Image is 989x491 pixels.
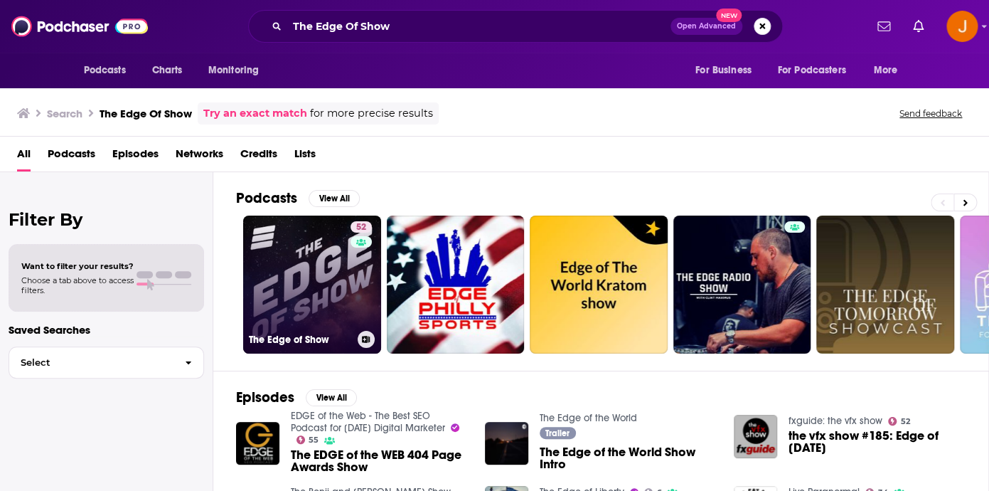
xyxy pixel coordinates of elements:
h2: Filter By [9,209,204,230]
h3: The Edge of Show [249,334,352,346]
span: Podcasts [84,60,126,80]
span: Choose a tab above to access filters. [21,275,134,295]
p: Saved Searches [9,323,204,337]
a: 52The Edge of Show [243,216,381,354]
span: For Podcasters [778,60,846,80]
a: Try an exact match [203,105,307,122]
span: 55 [309,437,319,443]
h3: The Edge Of Show [100,107,192,120]
span: Open Advanced [677,23,736,30]
a: Networks [176,142,223,171]
a: Show notifications dropdown [872,14,896,38]
a: Podcasts [48,142,95,171]
a: EpisodesView All [236,389,357,406]
span: Charts [152,60,183,80]
a: The Edge of the World [540,412,637,424]
span: Logged in as justine87181 [946,11,978,42]
a: the vfx show #185: Edge of Tomorrow [788,430,966,454]
img: the vfx show #185: Edge of Tomorrow [734,415,777,458]
span: Want to filter your results? [21,261,134,271]
a: PodcastsView All [236,189,360,207]
span: More [873,60,897,80]
a: Lists [294,142,316,171]
button: open menu [74,57,144,84]
button: open menu [863,57,915,84]
h3: Search [47,107,82,120]
span: the vfx show #185: Edge of [DATE] [788,430,966,454]
a: 52 [351,221,372,233]
a: 52 [888,417,910,426]
a: Credits [240,142,277,171]
span: for more precise results [310,105,433,122]
button: Open AdvancedNew [670,18,742,35]
button: open menu [198,57,277,84]
button: Show profile menu [946,11,978,42]
span: 52 [356,221,366,235]
a: fxguide: the vfx show [788,415,882,427]
span: For Business [695,60,752,80]
img: The EDGE of the WEB 404 Page Awards Show [236,422,279,465]
div: Search podcasts, credits, & more... [248,10,783,43]
h2: Podcasts [236,189,297,207]
a: All [17,142,31,171]
img: The Edge of the World Show Intro [485,422,528,465]
button: Send feedback [895,107,966,120]
button: open menu [685,57,769,84]
button: View All [309,190,360,207]
span: 52 [900,418,909,425]
img: User Profile [946,11,978,42]
a: Charts [143,57,191,84]
input: Search podcasts, credits, & more... [287,15,670,38]
button: View All [306,389,357,406]
a: EDGE of the Web - The Best SEO Podcast for Today's Digital Marketer [291,410,445,434]
a: The Edge of the World Show Intro [540,446,717,470]
span: New [716,9,742,22]
h2: Episodes [236,389,294,406]
a: 55 [296,435,319,444]
a: Show notifications dropdown [907,14,929,38]
span: Select [9,358,173,367]
button: open menu [769,57,867,84]
a: The EDGE of the WEB 404 Page Awards Show [291,449,468,473]
a: Episodes [112,142,159,171]
button: Select [9,347,204,379]
span: Trailer [545,429,570,438]
img: Podchaser - Follow, Share and Rate Podcasts [11,13,148,40]
span: Monitoring [208,60,259,80]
